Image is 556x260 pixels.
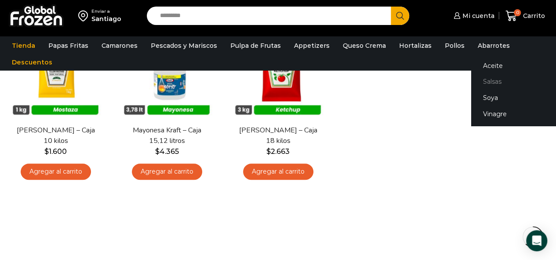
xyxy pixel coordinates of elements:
span: Vista Rápida [238,97,318,112]
span: 0 [514,9,521,16]
span: $ [155,147,160,156]
a: Camarones [97,37,142,54]
a: Agregar al carrito: “Mostaza Heinz - Caja 10 kilos” [21,164,91,180]
a: Pescados y Mariscos [146,37,222,54]
a: Abarrotes [473,37,514,54]
a: Agregar al carrito: “Ketchup Heinz - Caja 18 kilos” [243,164,313,180]
a: Pulpa de Frutas [226,37,285,54]
a: Descuentos [7,54,57,71]
a: [PERSON_NAME] – Caja 18 kilos [234,125,322,146]
span: $ [266,147,271,156]
img: address-field-icon.svg [78,8,91,23]
a: Hortalizas [395,37,436,54]
a: Papas Fritas [44,37,93,54]
div: Open Intercom Messenger [526,230,547,251]
a: [PERSON_NAME] – Caja 10 kilos [11,125,100,146]
span: Carrito [521,11,545,20]
span: Mi cuenta [460,11,494,20]
div: Santiago [91,14,121,23]
a: Mayonesa Kraft – Caja 15,12 litros [123,125,211,146]
bdi: 1.600 [44,147,67,156]
span: Vista Rápida [15,97,95,112]
a: Mi cuenta [451,7,494,25]
a: Pollos [440,37,469,54]
bdi: 4.365 [155,147,179,156]
div: Enviar a [91,8,121,14]
a: Queso Crema [338,37,390,54]
a: 0 Carrito [503,6,547,26]
a: Agregar al carrito: “Mayonesa Kraft - Caja 15,12 litros” [132,164,202,180]
a: Tienda [7,37,40,54]
a: Appetizers [290,37,334,54]
span: Vista Rápida [127,97,207,112]
span: $ [44,147,49,156]
button: Search button [391,7,409,25]
bdi: 2.663 [266,147,290,156]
